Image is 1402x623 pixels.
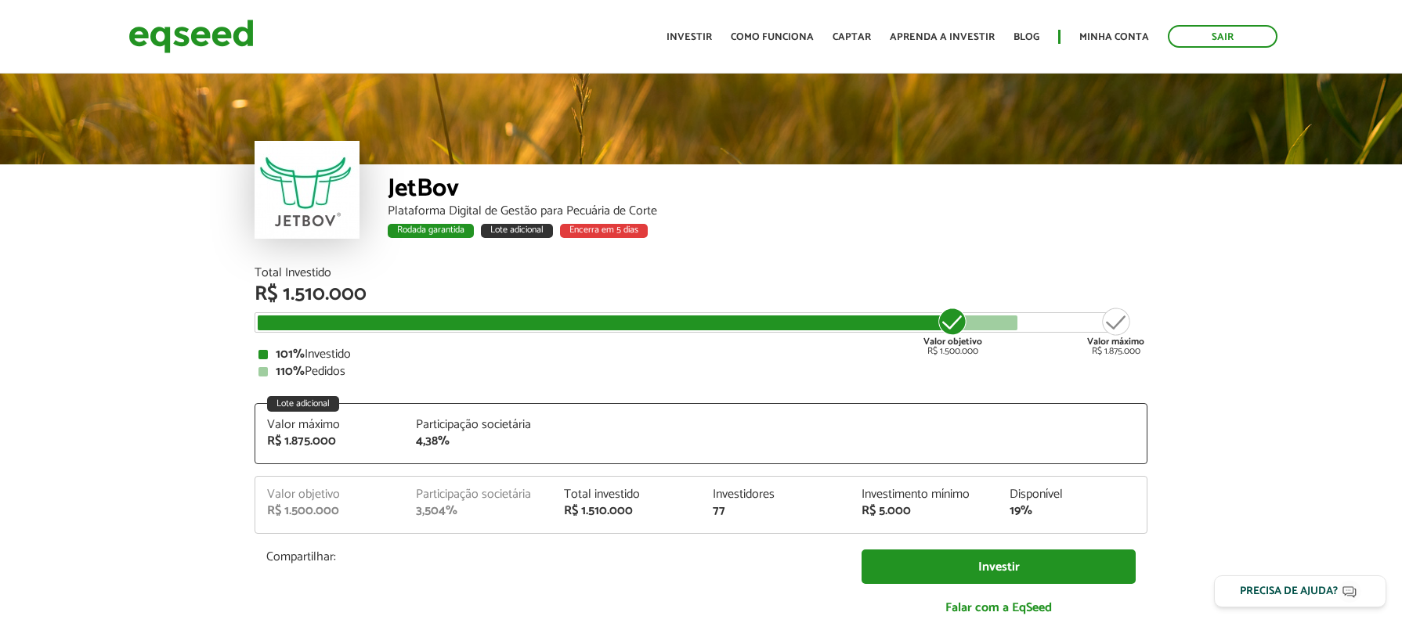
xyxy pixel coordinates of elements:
a: Sair [1168,25,1277,48]
div: Valor objetivo [267,488,392,501]
strong: 101% [276,344,305,365]
strong: 110% [276,361,305,382]
div: Plataforma Digital de Gestão para Pecuária de Corte [388,205,1147,218]
a: Investir [862,549,1136,585]
a: Blog [1014,32,1039,42]
div: Lote adicional [481,224,553,238]
p: Compartilhar: [266,549,838,564]
a: Captar [833,32,871,42]
div: 4,38% [416,435,541,448]
div: R$ 1.500.000 [923,306,982,356]
div: R$ 1.510.000 [564,505,689,517]
strong: Valor objetivo [923,334,982,349]
div: Rodada garantida [388,224,474,238]
div: Total Investido [255,267,1147,279]
div: JetBov [388,176,1147,205]
div: R$ 1.875.000 [267,435,392,448]
div: 77 [713,505,838,517]
div: Investido [258,348,1144,361]
div: 3,504% [416,505,541,517]
a: Investir [667,32,712,42]
a: Como funciona [731,32,814,42]
div: R$ 1.875.000 [1087,306,1144,356]
div: Participação societária [416,488,541,501]
a: Minha conta [1079,32,1149,42]
div: R$ 1.510.000 [255,284,1147,304]
div: Investimento mínimo [862,488,987,501]
div: Disponível [1010,488,1135,501]
div: R$ 5.000 [862,505,987,517]
div: Encerra em 5 dias [560,224,648,238]
div: Valor máximo [267,419,392,431]
div: Pedidos [258,366,1144,378]
img: EqSeed [128,16,254,57]
div: Investidores [713,488,838,501]
a: Aprenda a investir [890,32,995,42]
div: Lote adicional [267,396,339,412]
div: Total investido [564,488,689,501]
div: R$ 1.500.000 [267,505,392,517]
div: 19% [1010,505,1135,517]
strong: Valor máximo [1087,334,1144,349]
div: Participação societária [416,419,541,431]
